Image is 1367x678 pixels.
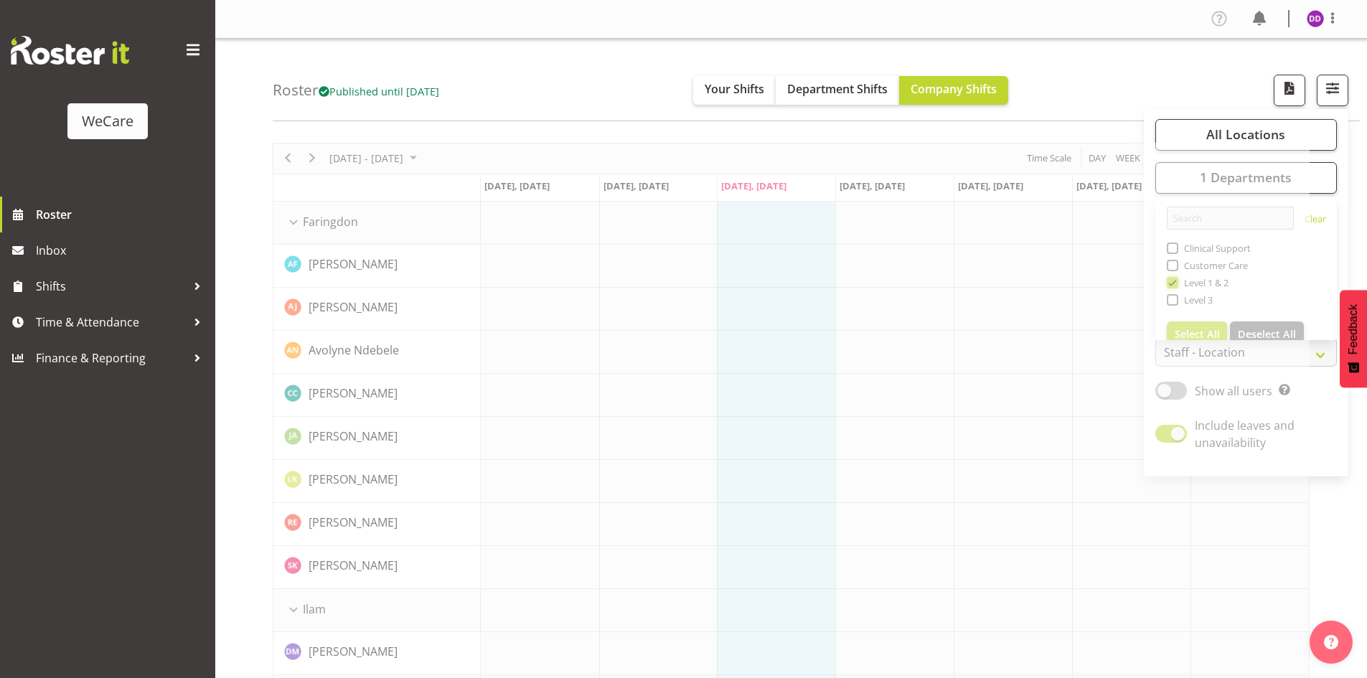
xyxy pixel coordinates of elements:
[36,240,208,261] span: Inbox
[1274,75,1305,106] button: Download a PDF of the roster according to the set date range.
[36,276,187,297] span: Shifts
[1347,304,1360,354] span: Feedback
[36,311,187,333] span: Time & Attendance
[705,81,764,97] span: Your Shifts
[36,204,208,225] span: Roster
[911,81,997,97] span: Company Shifts
[319,84,439,98] span: Published until [DATE]
[1307,10,1324,27] img: demi-dumitrean10946.jpg
[787,81,888,97] span: Department Shifts
[273,82,439,98] h4: Roster
[1305,212,1326,230] a: Clear
[82,110,133,132] div: WeCare
[776,76,899,105] button: Department Shifts
[1340,290,1367,387] button: Feedback - Show survey
[1324,635,1338,649] img: help-xxl-2.png
[693,76,776,105] button: Your Shifts
[1317,75,1348,106] button: Filter Shifts
[36,347,187,369] span: Finance & Reporting
[899,76,1008,105] button: Company Shifts
[1206,126,1285,143] span: All Locations
[1155,119,1337,151] button: All Locations
[11,36,129,65] img: Rosterit website logo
